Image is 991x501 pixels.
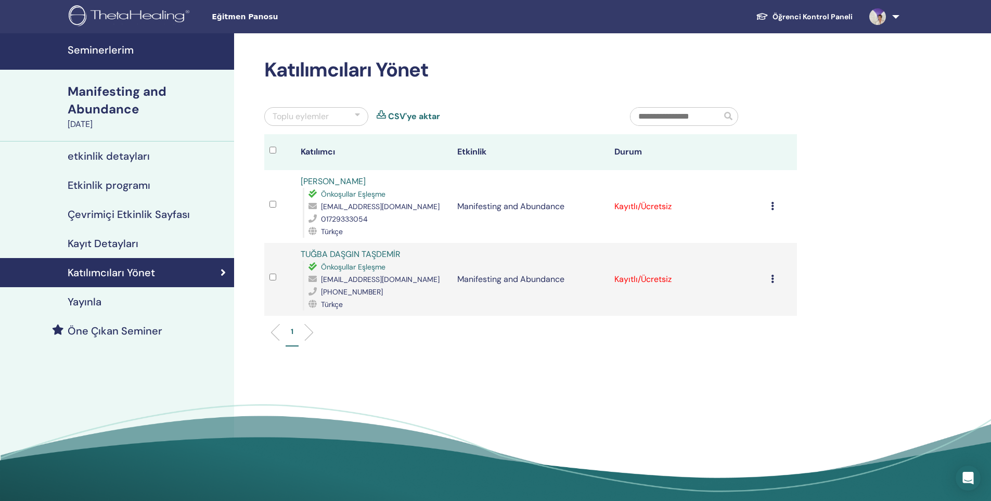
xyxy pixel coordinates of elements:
[609,134,766,170] th: Durum
[68,83,228,118] div: Manifesting and Abundance
[68,237,138,250] h4: Kayıt Detayları
[956,466,981,491] div: Open Intercom Messenger
[321,287,383,297] span: [PHONE_NUMBER]
[321,227,343,236] span: Türkçe
[869,8,886,25] img: default.jpg
[756,12,768,21] img: graduation-cap-white.svg
[321,262,385,272] span: Önkoşullar Eşleşme
[452,170,609,243] td: Manifesting and Abundance
[69,5,193,29] img: logo.png
[301,176,366,187] a: [PERSON_NAME]
[321,300,343,309] span: Türkçe
[321,202,440,211] span: [EMAIL_ADDRESS][DOMAIN_NAME]
[68,208,190,221] h4: Çevrimiçi Etkinlik Sayfası
[295,134,452,170] th: Katılımcı
[212,11,368,22] span: Eğitmen Panosu
[68,150,150,162] h4: etkinlik detayları
[68,266,155,279] h4: Katılımcıları Yönet
[264,58,797,82] h2: Katılımcıları Yönet
[68,296,101,308] h4: Yayınla
[68,325,162,337] h4: Öne Çıkan Seminer
[273,110,329,123] div: Toplu eylemler
[452,243,609,316] td: Manifesting and Abundance
[61,83,234,131] a: Manifesting and Abundance[DATE]
[301,249,401,260] a: TUĞBA DAŞGIN TAŞDEMİR
[748,7,861,27] a: Öğrenci Kontrol Paneli
[321,214,368,224] span: 01729333054
[68,118,228,131] div: [DATE]
[68,44,228,56] h4: Seminerlerim
[68,179,150,191] h4: Etkinlik programı
[291,326,293,337] p: 1
[321,189,385,199] span: Önkoşullar Eşleşme
[388,110,440,123] a: CSV'ye aktar
[452,134,609,170] th: Etkinlik
[321,275,440,284] span: [EMAIL_ADDRESS][DOMAIN_NAME]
